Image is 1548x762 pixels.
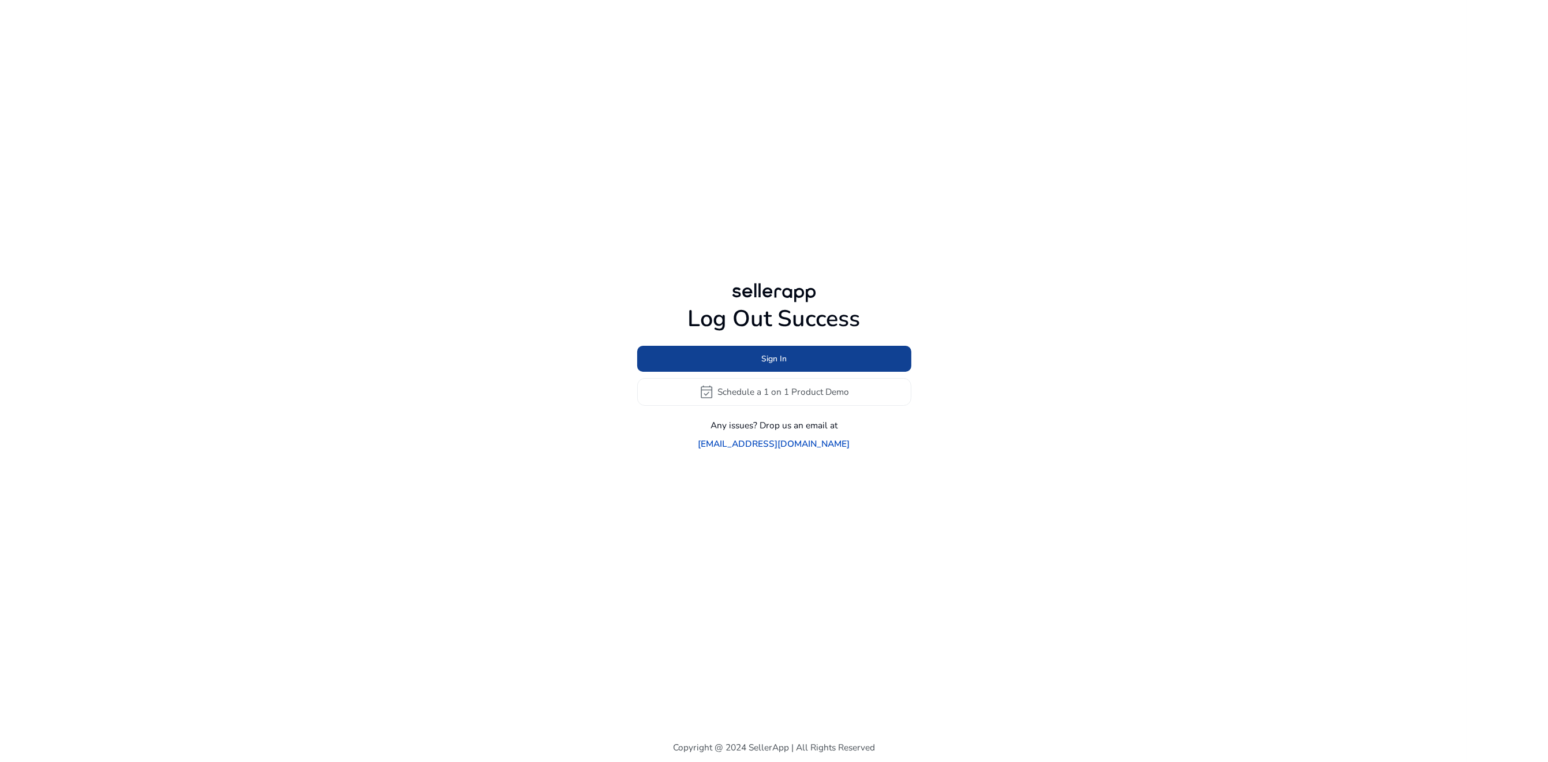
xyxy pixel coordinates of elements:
button: event_availableSchedule a 1 on 1 Product Demo [637,378,911,406]
button: Sign In [637,346,911,372]
a: [EMAIL_ADDRESS][DOMAIN_NAME] [698,437,850,450]
h1: Log Out Success [637,305,911,333]
span: Sign In [761,353,787,365]
p: Any issues? Drop us an email at [711,419,837,432]
span: event_available [699,384,714,399]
